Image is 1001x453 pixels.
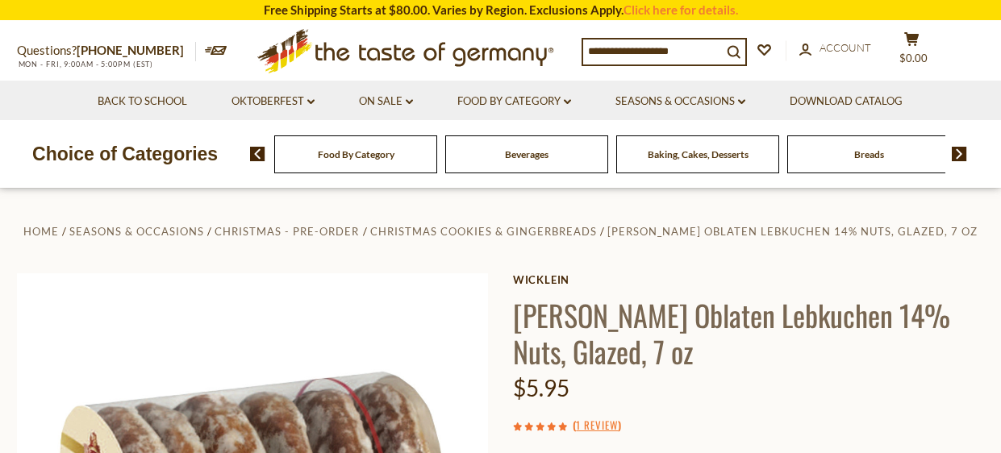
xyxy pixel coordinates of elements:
[790,93,903,110] a: Download Catalog
[624,2,738,17] a: Click here for details.
[888,31,936,72] button: $0.00
[17,40,196,61] p: Questions?
[250,147,265,161] img: previous arrow
[615,93,745,110] a: Seasons & Occasions
[318,148,394,160] a: Food By Category
[854,148,884,160] a: Breads
[505,148,548,160] a: Beverages
[513,273,985,286] a: Wicklein
[513,374,569,401] span: $5.95
[799,39,871,57] a: Account
[899,52,928,64] span: $0.00
[98,93,187,110] a: Back to School
[370,225,597,238] a: Christmas Cookies & Gingerbreads
[513,297,985,369] h1: [PERSON_NAME] Oblaten Lebkuchen 14% Nuts, Glazed, 7 oz
[820,41,871,54] span: Account
[215,225,359,238] a: Christmas - PRE-ORDER
[607,225,978,238] a: [PERSON_NAME] Oblaten Lebkuchen 14% Nuts, Glazed, 7 oz
[573,417,621,433] span: ( )
[359,93,413,110] a: On Sale
[231,93,315,110] a: Oktoberfest
[23,225,59,238] a: Home
[648,148,749,160] a: Baking, Cakes, Desserts
[77,43,184,57] a: [PHONE_NUMBER]
[576,417,618,434] a: 1 Review
[952,147,967,161] img: next arrow
[69,225,204,238] a: Seasons & Occasions
[457,93,571,110] a: Food By Category
[17,60,154,69] span: MON - FRI, 9:00AM - 5:00PM (EST)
